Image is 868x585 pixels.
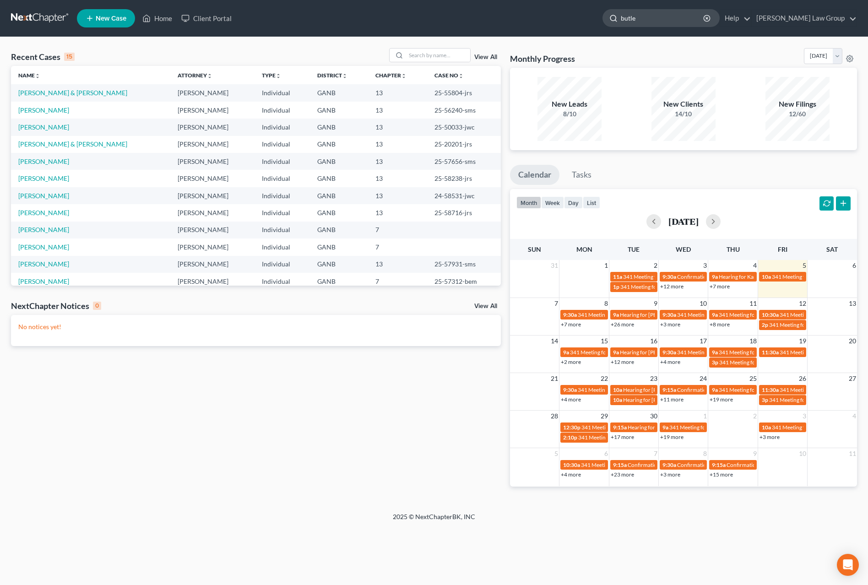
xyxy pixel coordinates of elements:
[778,245,787,253] span: Fri
[516,196,541,209] button: month
[170,222,255,238] td: [PERSON_NAME]
[762,386,779,393] span: 11:30a
[653,298,658,309] span: 9
[368,136,427,153] td: 13
[368,119,427,135] td: 13
[653,448,658,459] span: 7
[550,336,559,347] span: 14
[427,273,501,290] td: 25-57312-bem
[474,303,497,309] a: View All
[710,321,730,328] a: +8 more
[310,204,368,221] td: GANB
[848,298,857,309] span: 13
[553,448,559,459] span: 5
[623,273,705,280] span: 341 Meeting for [PERSON_NAME]
[537,99,602,109] div: New Leads
[310,222,368,238] td: GANB
[798,448,807,459] span: 10
[570,349,652,356] span: 341 Meeting for [PERSON_NAME]
[255,136,310,153] td: Individual
[18,226,69,233] a: [PERSON_NAME]
[712,461,726,468] span: 9:15a
[255,256,310,273] td: Individual
[255,84,310,101] td: Individual
[170,136,255,153] td: [PERSON_NAME]
[677,461,830,468] span: Confirmation Hearing for [PERSON_NAME] & [PERSON_NAME]
[752,411,758,422] span: 2
[765,99,830,109] div: New Filings
[749,373,758,384] span: 25
[613,283,619,290] span: 1p
[719,386,801,393] span: 341 Meeting for [PERSON_NAME]
[623,396,694,403] span: Hearing for [PERSON_NAME]
[18,209,69,217] a: [PERSON_NAME]
[719,349,801,356] span: 341 Meeting for [PERSON_NAME]
[611,321,634,328] a: +26 more
[651,99,716,109] div: New Clients
[848,448,857,459] span: 11
[660,433,684,440] a: +19 more
[255,187,310,204] td: Individual
[762,396,768,403] span: 3p
[35,73,40,79] i: unfold_more
[11,51,75,62] div: Recent Cases
[207,73,212,79] i: unfold_more
[660,471,680,478] a: +3 more
[662,349,676,356] span: 9:30a
[712,359,718,366] span: 3p
[769,396,864,403] span: 341 Meeting for [GEOGRAPHIC_DATA]
[427,187,501,204] td: 24-58531-jwc
[628,461,732,468] span: Confirmation Hearing for [PERSON_NAME]
[368,222,427,238] td: 7
[18,123,69,131] a: [PERSON_NAME]
[255,204,310,221] td: Individual
[18,322,494,331] p: No notices yet!
[170,238,255,255] td: [PERSON_NAME]
[581,461,663,468] span: 341 Meeting for [PERSON_NAME]
[762,311,779,318] span: 10:30a
[848,373,857,384] span: 27
[603,260,609,271] span: 1
[255,119,310,135] td: Individual
[712,386,718,393] span: 9a
[138,10,177,27] a: Home
[255,238,310,255] td: Individual
[662,273,676,280] span: 9:30a
[564,196,583,209] button: day
[368,84,427,101] td: 13
[649,373,658,384] span: 23
[710,283,730,290] a: +7 more
[310,187,368,204] td: GANB
[18,106,69,114] a: [PERSON_NAME]
[262,72,281,79] a: Typeunfold_more
[368,187,427,204] td: 13
[677,311,759,318] span: 341 Meeting for [PERSON_NAME]
[798,298,807,309] span: 12
[662,461,676,468] span: 9:30a
[561,471,581,478] a: +4 more
[368,102,427,119] td: 13
[170,102,255,119] td: [PERSON_NAME]
[11,300,101,311] div: NextChapter Notices
[310,136,368,153] td: GANB
[458,73,464,79] i: unfold_more
[170,84,255,101] td: [PERSON_NAME]
[18,192,69,200] a: [PERSON_NAME]
[563,386,577,393] span: 9:30a
[578,311,709,318] span: 341 Meeting for [PERSON_NAME] & [PERSON_NAME]
[660,358,680,365] a: +4 more
[752,10,857,27] a: [PERSON_NAME] Law Group
[620,349,691,356] span: Hearing for [PERSON_NAME]
[712,273,718,280] span: 9a
[375,72,407,79] a: Chapterunfold_more
[719,311,801,318] span: 341 Meeting for [PERSON_NAME]
[762,424,771,431] span: 10a
[852,411,857,422] span: 4
[563,434,577,441] span: 2:10p
[848,336,857,347] span: 20
[170,187,255,204] td: [PERSON_NAME]
[178,72,212,79] a: Attorneyunfold_more
[702,448,708,459] span: 8
[662,424,668,431] span: 9a
[660,321,680,328] a: +3 more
